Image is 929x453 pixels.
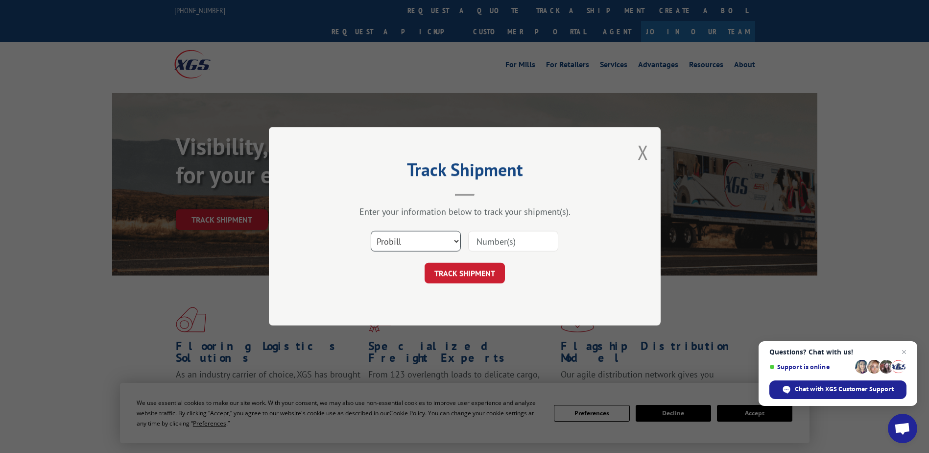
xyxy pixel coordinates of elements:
[769,380,906,399] div: Chat with XGS Customer Support
[795,385,894,394] span: Chat with XGS Customer Support
[769,348,906,356] span: Questions? Chat with us!
[638,139,648,165] button: Close modal
[318,163,612,181] h2: Track Shipment
[888,414,917,443] div: Open chat
[769,363,852,371] span: Support is online
[425,263,505,284] button: TRACK SHIPMENT
[318,206,612,218] div: Enter your information below to track your shipment(s).
[898,346,910,358] span: Close chat
[468,231,558,252] input: Number(s)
